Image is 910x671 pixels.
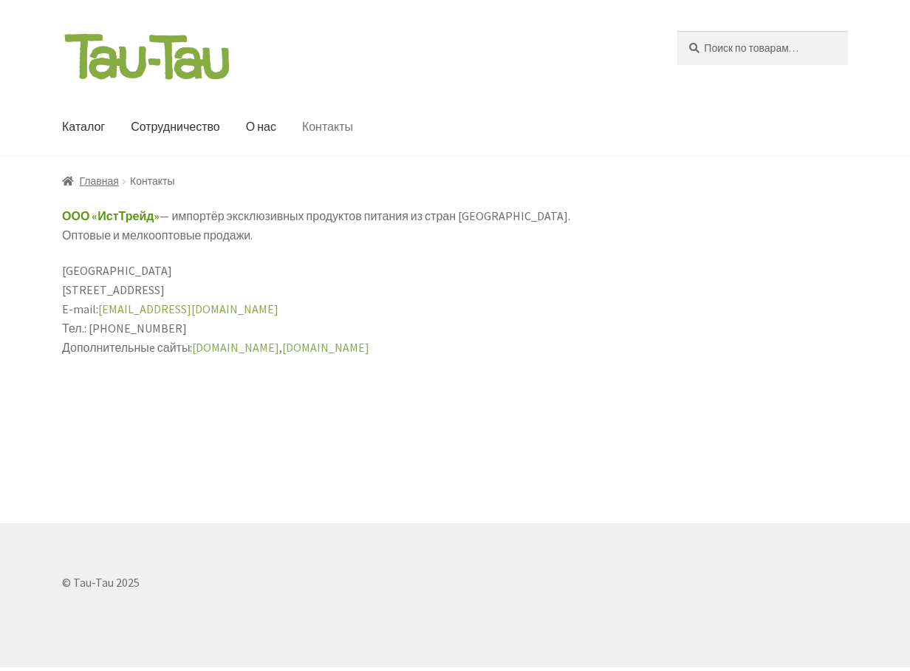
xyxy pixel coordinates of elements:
a: [EMAIL_ADDRESS][DOMAIN_NAME] [98,302,278,316]
a: [DOMAIN_NAME] [192,340,279,355]
a: Главная [62,174,119,188]
div: © Tau-Tau 2025 [62,542,848,624]
a: [DOMAIN_NAME] [282,340,369,355]
a: Каталог [50,98,117,156]
p: [GEOGRAPHIC_DATA] [STREET_ADDRESS] E-mail: Тел.: [PHONE_NUMBER] Дополнительныe сайты: , [62,262,848,357]
a: О нас [234,98,288,156]
span: / [119,173,130,190]
input: Поиск по товарам… [677,31,848,65]
p: — импортёр эксклюзивных продуктов питания из стран [GEOGRAPHIC_DATA]. Оптовые и мелкооптовые прод... [62,207,848,245]
a: Сотрудничество [119,98,232,156]
nav: Основное меню [62,98,643,156]
a: Контакты [290,98,365,156]
span: ООО «ИстТрейд» [62,208,160,223]
img: Tau-Tau [62,31,232,82]
nav: Контакты [62,173,848,190]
